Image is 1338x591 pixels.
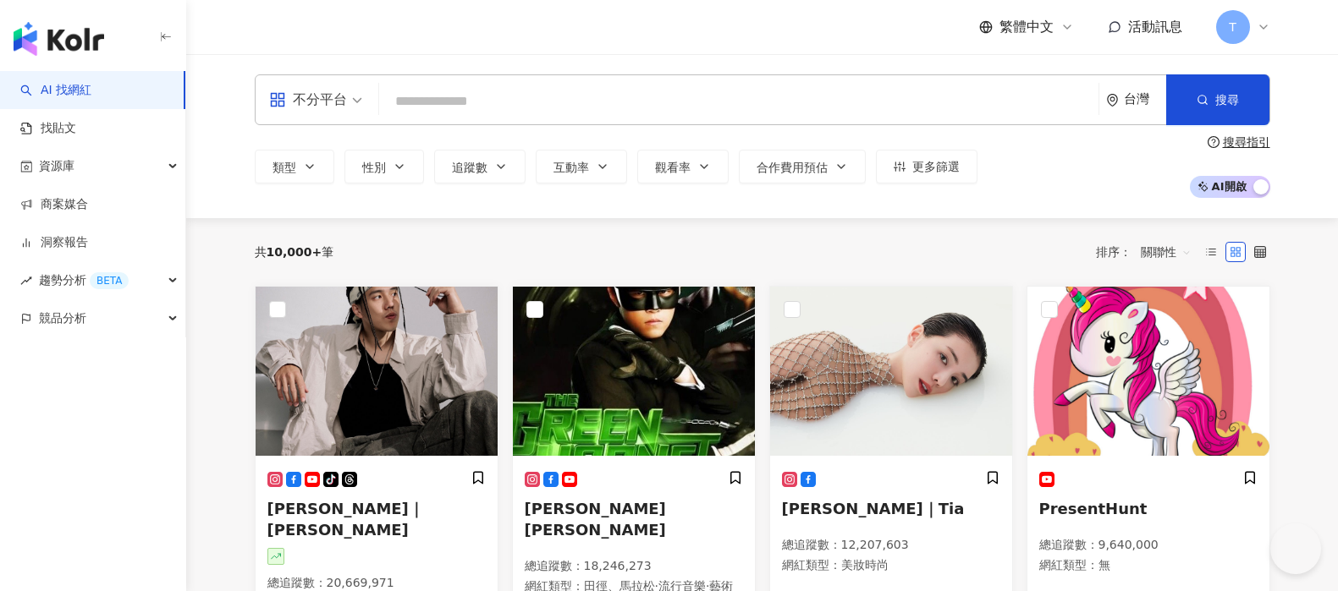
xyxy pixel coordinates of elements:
p: 總追蹤數 ： 18,246,273 [525,558,743,575]
span: 更多篩選 [912,160,960,173]
span: 合作費用預估 [757,161,828,174]
div: BETA [90,272,129,289]
button: 搜尋 [1166,74,1269,125]
button: 合作費用預估 [739,150,866,183]
span: [PERSON_NAME] [PERSON_NAME] [525,500,666,539]
button: 追蹤數 [434,150,526,183]
span: 性別 [362,161,386,174]
span: question-circle [1208,136,1220,148]
div: 台灣 [1124,92,1166,107]
div: 共 筆 [255,245,334,259]
span: 美妝時尚 [841,558,889,572]
p: 總追蹤數 ： 12,207,603 [782,537,1000,554]
span: 搜尋 [1215,93,1239,107]
span: 競品分析 [39,299,86,337]
button: 觀看率 [637,150,729,183]
a: 洞察報告 [20,234,88,251]
div: 搜尋指引 [1223,135,1270,149]
span: 關聯性 [1141,238,1192,265]
span: [PERSON_NAME]｜[PERSON_NAME] [267,500,424,539]
span: T [1229,18,1236,36]
p: 總追蹤數 ： 9,640,000 [1039,537,1258,554]
img: KOL Avatar [256,287,498,456]
span: 10,000+ [267,245,322,259]
span: 活動訊息 [1128,19,1182,35]
a: 商案媒合 [20,196,88,213]
a: 找貼文 [20,120,76,137]
p: 網紅類型 ： 無 [1039,557,1258,574]
span: 類型 [273,161,296,174]
span: 互動率 [553,161,589,174]
span: 追蹤數 [452,161,487,174]
span: 資源庫 [39,147,74,185]
img: KOL Avatar [1027,287,1269,456]
button: 更多篩選 [876,150,977,183]
iframe: Help Scout Beacon - Open [1270,523,1321,574]
span: environment [1106,94,1119,107]
span: 觀看率 [655,161,691,174]
span: PresentHunt [1039,500,1148,517]
button: 類型 [255,150,334,183]
span: [PERSON_NAME]｜Tia [782,500,965,517]
div: 排序： [1096,238,1201,265]
span: rise [20,275,32,287]
span: appstore [269,91,286,108]
div: 不分平台 [269,86,347,113]
span: 繁體中文 [999,18,1054,36]
img: logo [14,22,104,56]
button: 性別 [344,150,424,183]
img: KOL Avatar [513,287,755,456]
img: KOL Avatar [770,287,1012,456]
a: searchAI 找網紅 [20,82,91,99]
p: 網紅類型 ： [782,557,1000,574]
span: 趨勢分析 [39,261,129,299]
button: 互動率 [536,150,627,183]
